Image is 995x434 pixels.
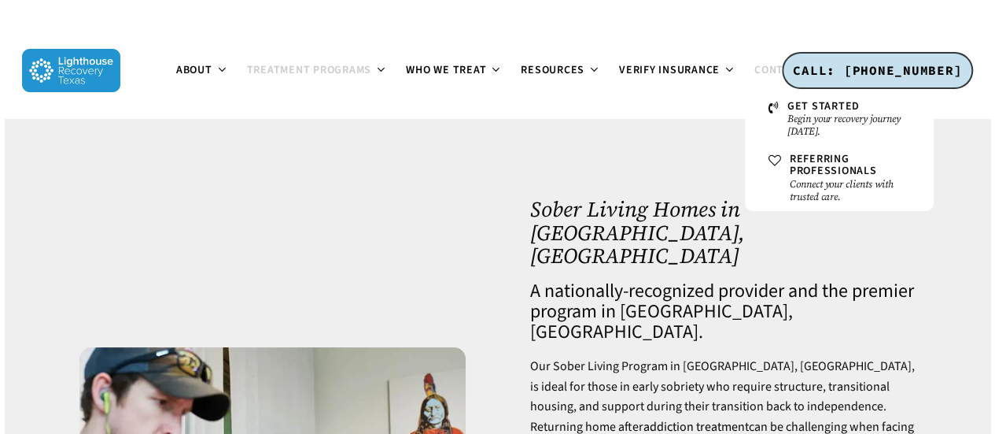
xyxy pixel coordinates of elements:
span: Verify Insurance [619,62,720,78]
span: Referring Professionals [790,151,877,179]
a: Contact [745,65,828,77]
a: Verify Insurance [610,65,745,77]
span: Resources [521,62,584,78]
h4: A nationally-recognized provider and the premier program in [GEOGRAPHIC_DATA], [GEOGRAPHIC_DATA]. [529,281,916,343]
span: CALL: [PHONE_NUMBER] [793,62,962,78]
small: Begin your recovery journey [DATE]. [787,113,910,138]
span: Contact [754,62,803,78]
small: Connect your clients with trusted care. [790,178,910,203]
a: Get StartedBegin your recovery journey [DATE]. [761,93,918,146]
span: Treatment Programs [247,62,372,78]
a: Referring ProfessionalsConnect your clients with trusted care. [761,146,918,211]
a: Who We Treat [396,65,511,77]
span: About [176,62,212,78]
a: About [167,65,238,77]
h1: Sober Living Homes in [GEOGRAPHIC_DATA], [GEOGRAPHIC_DATA] [529,198,916,268]
img: Lighthouse Recovery Texas [22,49,120,92]
a: Treatment Programs [238,65,397,77]
a: Resources [511,65,610,77]
a: CALL: [PHONE_NUMBER] [782,52,973,90]
span: Who We Treat [406,62,486,78]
